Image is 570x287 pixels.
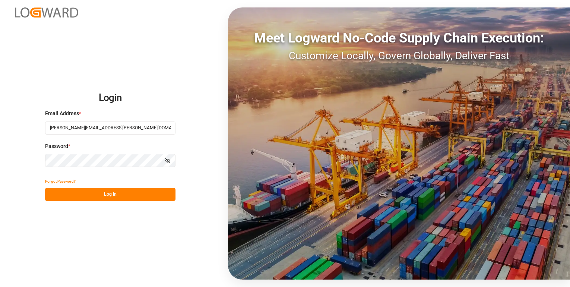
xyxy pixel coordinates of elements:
img: Logward_new_orange.png [15,7,78,18]
input: Enter your email [45,122,175,135]
div: Customize Locally, Govern Globally, Deliver Fast [228,48,570,64]
button: Forgot Password? [45,175,76,188]
span: Email Address [45,110,79,117]
div: Meet Logward No-Code Supply Chain Execution: [228,28,570,48]
button: Log In [45,188,175,201]
h2: Login [45,86,175,110]
span: Password [45,142,68,150]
